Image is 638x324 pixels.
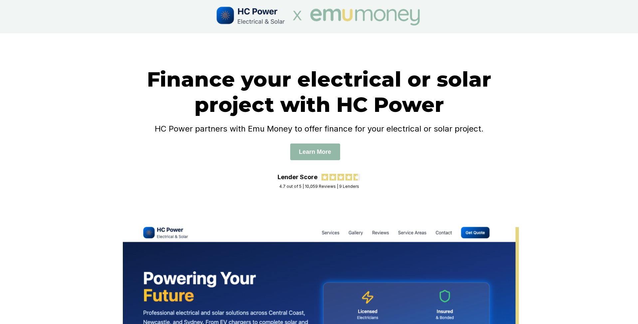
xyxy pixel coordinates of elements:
[345,174,352,180] img: review star
[329,174,336,180] img: review star
[321,174,328,180] img: review star
[337,174,344,180] img: review star
[290,144,340,160] button: Learn More
[133,124,506,134] h4: HC Power partners with Emu Money to offer finance for your electrical or solar project.
[133,67,506,117] h1: Finance your electrical or solar project with HC Power
[215,5,423,28] img: HCPower x Emu Money
[353,174,360,180] img: review star
[279,184,359,189] div: 4.7 out of 5 | 10,059 Reviews | 9 Lenders
[278,173,318,180] div: Lender Score
[290,148,340,155] a: Learn More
